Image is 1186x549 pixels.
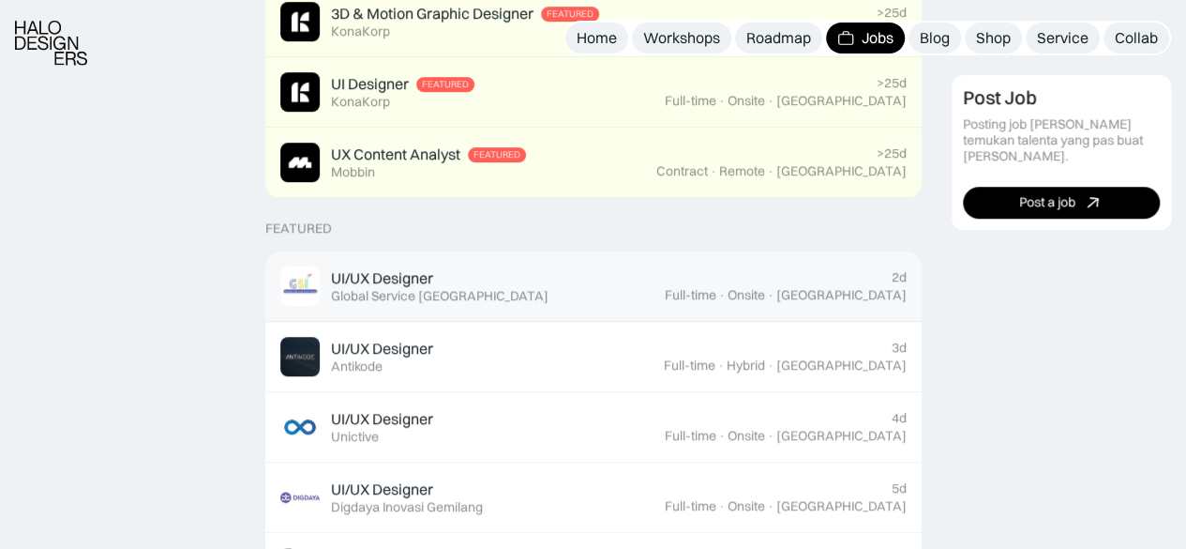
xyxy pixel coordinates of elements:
div: [GEOGRAPHIC_DATA] [776,287,907,303]
div: KonaKorp [331,23,390,39]
div: KonaKorp [331,94,390,110]
div: Full-time [665,428,716,444]
div: [GEOGRAPHIC_DATA] [776,428,907,444]
div: Antikode [331,358,383,374]
img: Job Image [280,478,320,517]
div: Unictive [331,429,379,445]
a: Job ImageUI/UX DesignerAntikode3dFull-time·Hybrid·[GEOGRAPHIC_DATA] [265,322,922,392]
div: · [767,358,774,374]
div: Service [1037,28,1088,48]
div: Onsite [728,93,765,109]
div: Global Service [GEOGRAPHIC_DATA] [331,288,548,304]
div: Mobbin [331,164,375,180]
div: Featured [265,221,332,236]
div: Roadmap [746,28,811,48]
div: Featured [547,8,593,20]
div: Post a job [1019,194,1075,210]
div: · [717,358,725,374]
div: · [767,428,774,444]
a: Job ImageUX Content AnalystFeaturedMobbin>25dContract·Remote·[GEOGRAPHIC_DATA] [265,128,922,198]
a: Job ImageUI/UX DesignerUnictive4dFull-time·Onsite·[GEOGRAPHIC_DATA] [265,392,922,463]
div: Digdaya Inovasi Gemilang [331,499,483,515]
div: Workshops [643,28,720,48]
a: Jobs [826,23,905,53]
div: Onsite [728,287,765,303]
div: Contract [656,163,708,179]
div: Remote [719,163,765,179]
div: · [767,287,774,303]
div: · [767,163,774,179]
a: Workshops [632,23,731,53]
a: Post a job [963,186,1161,218]
img: Job Image [280,267,320,306]
div: · [718,287,726,303]
div: 3d [892,340,907,356]
a: Job ImageUI/UX DesignerDigdaya Inovasi Gemilang5dFull-time·Onsite·[GEOGRAPHIC_DATA] [265,463,922,533]
div: [GEOGRAPHIC_DATA] [776,358,907,374]
img: Job Image [280,407,320,447]
img: Job Image [280,337,320,376]
div: · [718,93,726,109]
div: Featured [473,149,520,160]
div: 3D & Motion Graphic Designer [331,4,533,23]
img: Job Image [280,72,320,112]
div: 5d [892,480,907,496]
div: >25d [877,5,907,21]
div: UI/UX Designer [331,480,433,499]
a: Service [1026,23,1100,53]
div: >25d [877,145,907,161]
div: 4d [892,410,907,426]
img: Job Image [280,2,320,41]
div: UI Designer [331,74,409,94]
div: UX Content Analyst [331,145,460,164]
a: Home [565,23,628,53]
div: · [767,498,774,514]
div: Featured [422,79,469,90]
a: Blog [908,23,961,53]
div: · [710,163,717,179]
div: Onsite [728,498,765,514]
div: Home [577,28,617,48]
div: [GEOGRAPHIC_DATA] [776,93,907,109]
div: Full-time [664,358,715,374]
div: Collab [1115,28,1158,48]
div: Full-time [665,287,716,303]
div: · [718,428,726,444]
div: >25d [877,75,907,91]
div: UI/UX Designer [331,268,433,288]
img: Job Image [280,143,320,182]
a: Job ImageUI/UX DesignerGlobal Service [GEOGRAPHIC_DATA]2dFull-time·Onsite·[GEOGRAPHIC_DATA] [265,252,922,322]
div: 2d [892,269,907,285]
div: Posting job [PERSON_NAME] temukan talenta yang pas buat [PERSON_NAME]. [963,116,1161,163]
div: Post Job [963,86,1037,109]
div: Onsite [728,428,765,444]
div: Shop [976,28,1011,48]
div: Full-time [665,498,716,514]
div: Jobs [862,28,893,48]
div: UI/UX Designer [331,409,433,429]
a: Roadmap [735,23,822,53]
div: · [767,93,774,109]
div: [GEOGRAPHIC_DATA] [776,498,907,514]
div: Full-time [665,93,716,109]
div: Hybrid [727,358,765,374]
div: UI/UX Designer [331,339,433,358]
div: Blog [920,28,950,48]
div: · [718,498,726,514]
a: Collab [1103,23,1169,53]
a: Job ImageUI DesignerFeaturedKonaKorp>25dFull-time·Onsite·[GEOGRAPHIC_DATA] [265,57,922,128]
div: [GEOGRAPHIC_DATA] [776,163,907,179]
a: Shop [965,23,1022,53]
